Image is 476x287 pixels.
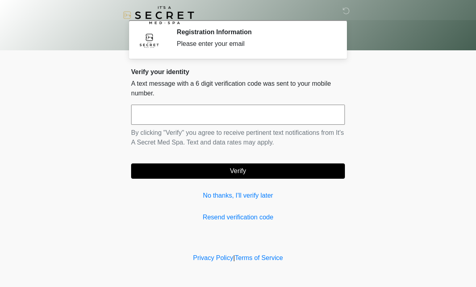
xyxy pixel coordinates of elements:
[131,68,345,76] h2: Verify your identity
[131,191,345,200] a: No thanks, I'll verify later
[193,254,234,261] a: Privacy Policy
[137,28,161,52] img: Agent Avatar
[131,128,345,147] p: By clicking "Verify" you agree to receive pertinent text notifications from It's A Secret Med Spa...
[235,254,283,261] a: Terms of Service
[123,6,194,24] img: It's A Secret Med Spa Logo
[233,254,235,261] a: |
[131,163,345,179] button: Verify
[131,79,345,98] p: A text message with a 6 digit verification code was sent to your mobile number.
[177,39,333,49] div: Please enter your email
[131,213,345,222] a: Resend verification code
[177,28,333,36] h2: Registration Information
